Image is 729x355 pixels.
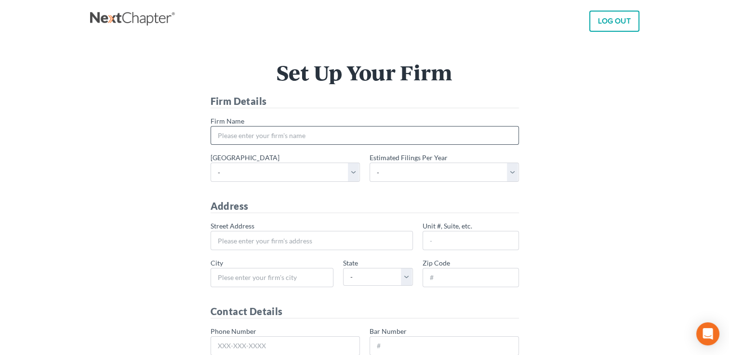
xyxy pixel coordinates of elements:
h4: Firm Details [211,94,519,108]
label: Bar Number [370,326,407,336]
input: - [423,231,519,250]
label: Phone Number [211,326,256,336]
label: Zip Code [423,258,450,268]
h4: Address [211,199,519,213]
label: Firm Name [211,116,244,126]
div: Open Intercom Messenger [696,322,719,345]
label: Unit #, Suite, etc. [423,221,472,231]
label: City [211,258,223,268]
input: Plese enter your firm's city [211,268,333,287]
input: Please enter your firm's address [211,231,413,250]
label: Street Address [211,221,254,231]
h4: Contact Details [211,304,519,318]
h1: Set Up Your Firm [100,62,630,83]
label: [GEOGRAPHIC_DATA] [211,152,279,163]
input: Please enter your firm's name [211,126,519,145]
label: State [343,258,358,268]
a: LOG OUT [589,11,639,32]
input: # [423,268,519,287]
label: Estimated Filings Per Year [370,152,448,163]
